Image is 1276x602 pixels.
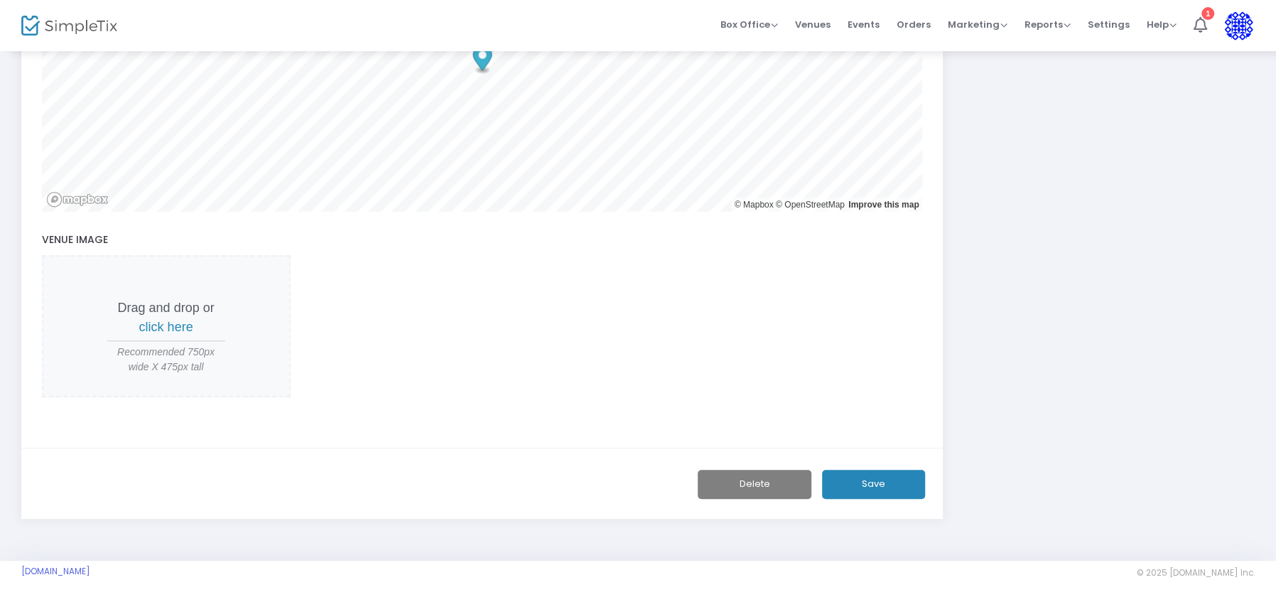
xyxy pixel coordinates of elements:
[822,470,925,499] button: Save
[720,18,778,31] span: Box Office
[848,6,880,43] span: Events
[948,18,1007,31] span: Marketing
[1024,18,1071,31] span: Reports
[848,200,919,210] a: Improve this map
[1088,6,1130,43] span: Settings
[1147,18,1177,31] span: Help
[107,345,225,375] span: Recommended 750px wide X 475px tall
[472,45,492,75] div: Map marker
[46,191,109,208] a: Mapbox logo
[1137,567,1255,579] span: © 2025 [DOMAIN_NAME] Inc.
[735,200,774,210] a: Mapbox
[42,232,108,247] span: Venue Image
[107,299,225,337] p: Drag and drop or
[139,320,193,334] span: click here
[897,6,931,43] span: Orders
[776,200,845,210] a: OpenStreetMap
[698,470,811,499] button: Delete
[1201,7,1214,20] div: 1
[21,566,90,577] a: [DOMAIN_NAME]
[795,6,831,43] span: Venues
